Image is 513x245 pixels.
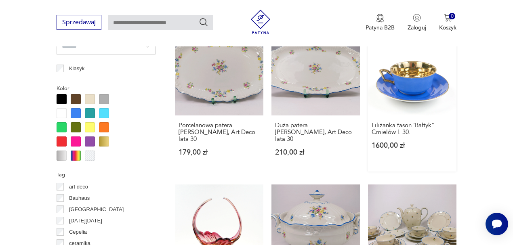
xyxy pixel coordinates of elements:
[439,24,456,31] p: Koszyk
[179,122,260,142] h3: Porcelanowa patera [PERSON_NAME], Art Deco lata 30
[57,20,101,26] a: Sprzedawaj
[366,14,395,31] a: Ikona medaluPatyna B2B
[69,216,102,225] p: [DATE][DATE]
[376,14,384,23] img: Ikona medalu
[69,228,87,237] p: Cepelia
[486,213,508,235] iframe: Smartsupp widget button
[368,27,456,171] a: Filiżanka fason 'Bałtyk" Ćmielów l. 30.Filiżanka fason 'Bałtyk" Ćmielów l. 30.1600,00 zł
[372,142,453,149] p: 1600,00 zł
[449,13,456,20] div: 0
[179,149,260,156] p: 179,00 zł
[199,17,208,27] button: Szukaj
[408,14,426,31] button: Zaloguj
[57,84,156,93] p: Kolor
[175,27,263,171] a: Porcelanowa patera Felda Rohn, Art Deco lata 30Porcelanowa patera [PERSON_NAME], Art Deco lata 30...
[69,205,124,214] p: [GEOGRAPHIC_DATA]
[69,194,90,203] p: Bauhaus
[69,64,84,73] p: Klasyk
[248,10,273,34] img: Patyna - sklep z meblami i dekoracjami vintage
[413,14,421,22] img: Ikonka użytkownika
[439,14,456,31] button: 0Koszyk
[57,170,156,179] p: Tag
[275,149,356,156] p: 210,00 zł
[69,182,88,191] p: art deco
[57,15,101,30] button: Sprzedawaj
[275,122,356,142] h3: Duża patera [PERSON_NAME], Art Deco lata 30
[366,24,395,31] p: Patyna B2B
[271,27,360,171] a: Duża patera Felda Rohn, Art Deco lata 30Duża patera [PERSON_NAME], Art Deco lata 30210,00 zł
[444,14,452,22] img: Ikona koszyka
[408,24,426,31] p: Zaloguj
[366,14,395,31] button: Patyna B2B
[372,122,453,136] h3: Filiżanka fason 'Bałtyk" Ćmielów l. 30.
